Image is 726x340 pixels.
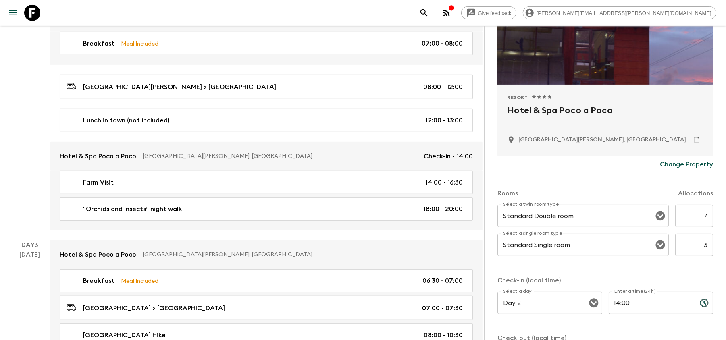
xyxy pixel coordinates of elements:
a: Farm Visit14:00 - 16:30 [60,171,473,194]
label: Select a day [503,288,532,295]
p: 07:00 - 08:00 [422,39,463,48]
p: [GEOGRAPHIC_DATA] Hike [83,330,166,340]
p: Change Property [660,160,713,169]
p: Breakfast [83,39,114,48]
p: Hotel & Spa Poco a Poco [60,250,136,259]
input: hh:mm [609,292,693,314]
p: Meal Included [121,276,158,285]
p: Lunch in town (not included) [83,116,169,125]
h2: Hotel & Spa Poco a Poco [507,104,703,130]
p: 12:00 - 13:00 [425,116,463,125]
span: Give feedback [474,10,516,16]
p: Breakfast [83,276,114,286]
label: Enter a time (24h) [614,288,656,295]
p: 07:00 - 07:30 [422,303,463,313]
a: Hotel & Spa Poco a Poco[GEOGRAPHIC_DATA][PERSON_NAME], [GEOGRAPHIC_DATA]Check-in - 14:00 [50,142,483,171]
label: Select a twin room type [503,201,559,208]
p: Farm Visit [83,178,114,187]
p: [GEOGRAPHIC_DATA][PERSON_NAME], [GEOGRAPHIC_DATA] [143,152,417,160]
p: Day 3 [10,240,50,250]
button: Open [655,239,666,251]
button: menu [5,5,21,21]
button: Open [655,210,666,222]
a: "Orchids and Insects” night walk18:00 - 20:00 [60,197,473,221]
a: [GEOGRAPHIC_DATA] > [GEOGRAPHIC_DATA]07:00 - 07:30 [60,296,473,320]
button: Open [588,297,599,309]
p: Meal Included [121,39,158,48]
p: Santa Elena, Costa Rica [518,136,686,144]
p: 14:00 - 16:30 [425,178,463,187]
a: Hotel & Spa Poco a Poco[GEOGRAPHIC_DATA][PERSON_NAME], [GEOGRAPHIC_DATA] [50,240,483,269]
p: [GEOGRAPHIC_DATA][PERSON_NAME], [GEOGRAPHIC_DATA] [143,251,466,259]
p: 18:00 - 20:00 [423,204,463,214]
p: 06:30 - 07:00 [422,276,463,286]
span: Resort [507,94,528,101]
button: search adventures [416,5,432,21]
p: [GEOGRAPHIC_DATA] > [GEOGRAPHIC_DATA] [83,303,225,313]
p: Check-in (local time) [497,276,713,285]
p: "Orchids and Insects” night walk [83,204,182,214]
p: Check-in - 14:00 [424,151,473,161]
a: Lunch in town (not included)12:00 - 13:00 [60,109,473,132]
a: Give feedback [461,6,516,19]
button: Change Property [660,156,713,172]
a: BreakfastMeal Included06:30 - 07:00 [60,269,473,292]
p: [GEOGRAPHIC_DATA][PERSON_NAME] > [GEOGRAPHIC_DATA] [83,82,276,92]
a: BreakfastMeal Included07:00 - 08:00 [60,32,473,55]
button: Choose time, selected time is 2:00 PM [696,295,712,311]
div: [DATE] [20,12,40,230]
p: 08:00 - 12:00 [423,82,463,92]
a: [GEOGRAPHIC_DATA][PERSON_NAME] > [GEOGRAPHIC_DATA]08:00 - 12:00 [60,75,473,99]
span: [PERSON_NAME][EMAIL_ADDRESS][PERSON_NAME][DOMAIN_NAME] [532,10,716,16]
label: Select a single room type [503,230,562,237]
div: [PERSON_NAME][EMAIL_ADDRESS][PERSON_NAME][DOMAIN_NAME] [523,6,716,19]
p: 08:00 - 10:30 [424,330,463,340]
p: Rooms [497,189,518,198]
p: Allocations [678,189,713,198]
p: Hotel & Spa Poco a Poco [60,151,136,161]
